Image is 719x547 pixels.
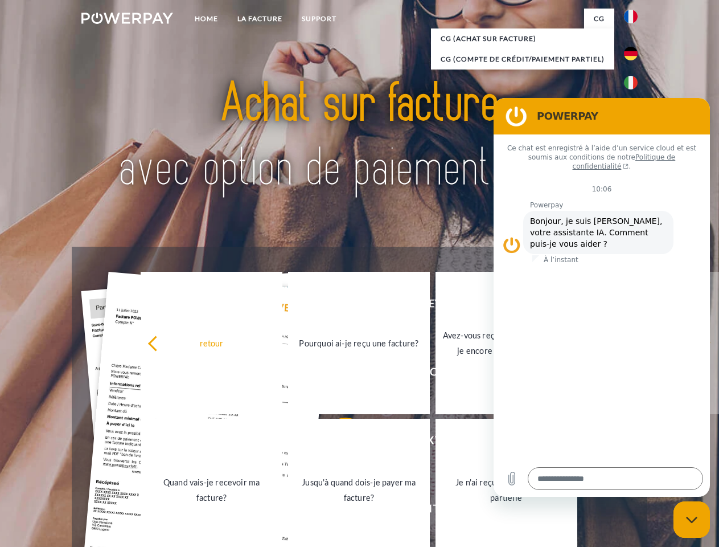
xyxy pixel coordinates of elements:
[442,475,570,505] div: Je n'ai reçu qu'une livraison partielle
[494,98,710,497] iframe: Fenêtre de messagerie
[185,9,228,29] a: Home
[624,10,638,23] img: fr
[147,475,276,505] div: Quand vais-je recevoir ma facture?
[624,47,638,60] img: de
[295,475,423,505] div: Jusqu'à quand dois-je payer ma facture?
[292,9,346,29] a: Support
[435,272,577,414] a: Avez-vous reçu mes paiements, ai-je encore un solde ouvert?
[109,55,610,218] img: title-powerpay_fr.svg
[431,49,614,70] a: CG (Compte de crédit/paiement partiel)
[81,13,173,24] img: logo-powerpay-white.svg
[228,9,292,29] a: LA FACTURE
[431,28,614,49] a: CG (achat sur facture)
[673,501,710,538] iframe: Bouton de lancement de la fenêtre de messagerie, conversation en cours
[442,328,570,358] div: Avez-vous reçu mes paiements, ai-je encore un solde ouvert?
[584,9,614,29] a: CG
[624,76,638,89] img: it
[295,335,423,350] div: Pourquoi ai-je reçu une facture?
[147,335,276,350] div: retour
